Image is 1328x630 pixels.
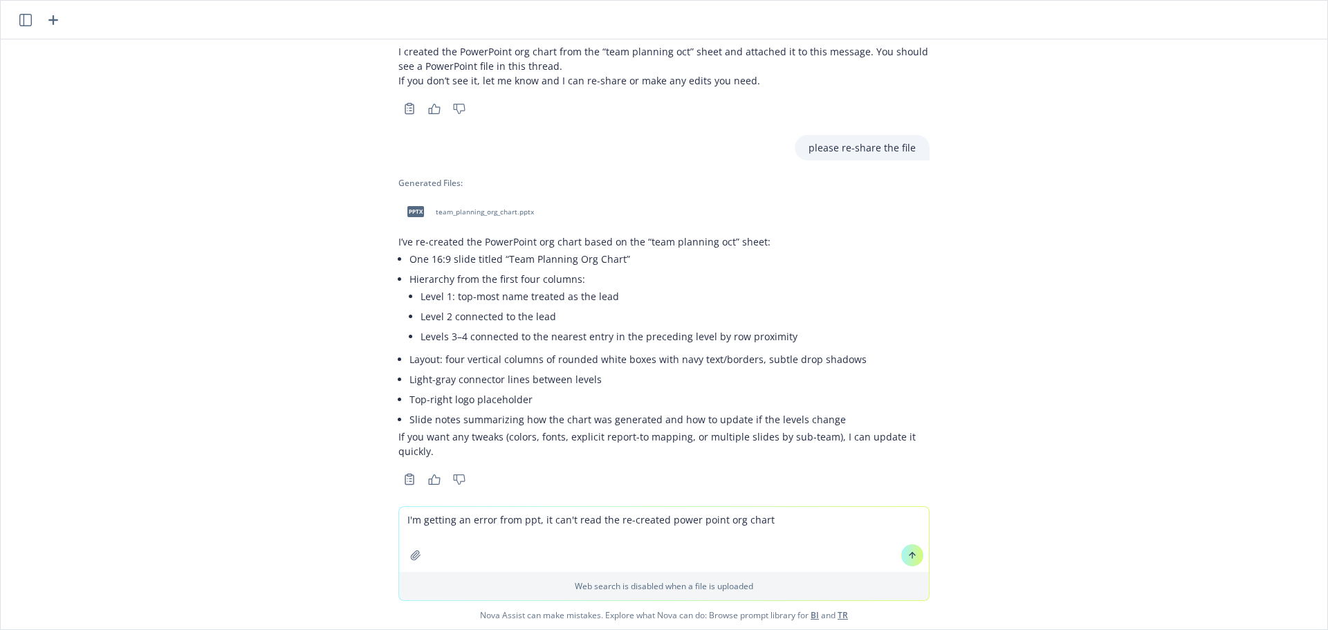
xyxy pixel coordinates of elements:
[398,234,930,249] p: I’ve re-created the PowerPoint org chart based on the “team planning oct” sheet:
[409,409,930,429] li: Slide notes summarizing how the chart was generated and how to update if the levels change
[809,140,916,155] p: please re-share the file
[398,73,930,88] p: If you don’t see it, let me know and I can re-share or make any edits you need.
[421,286,930,306] li: Level 1: top-most name treated as the lead
[811,609,819,621] a: BI
[838,609,848,621] a: TR
[436,207,534,216] span: team_planning_org_chart.pptx
[448,99,470,118] button: Thumbs down
[6,601,1322,629] span: Nova Assist can make mistakes. Explore what Nova can do: Browse prompt library for and
[421,326,930,346] li: Levels 3–4 connected to the nearest entry in the preceding level by row proximity
[448,470,470,489] button: Thumbs down
[403,473,416,485] svg: Copy to clipboard
[409,369,930,389] li: Light-gray connector lines between levels
[421,306,930,326] li: Level 2 connected to the lead
[409,249,930,269] li: One 16:9 slide titled “Team Planning Org Chart”
[409,269,930,349] li: Hierarchy from the first four columns:
[409,349,930,369] li: Layout: four vertical columns of rounded white boxes with navy text/borders, subtle drop shadows
[398,177,930,189] div: Generated Files:
[398,44,930,73] p: I created the PowerPoint org chart from the “team planning oct” sheet and attached it to this mes...
[398,429,930,458] p: If you want any tweaks (colors, fonts, explicit report-to mapping, or multiple slides by sub-team...
[398,194,537,229] div: pptxteam_planning_org_chart.pptx
[407,206,424,216] span: pptx
[409,389,930,409] li: Top-right logo placeholder
[399,507,929,572] textarea: I'm getting an error from ppt, it can't read the re-created power point org char
[403,102,416,115] svg: Copy to clipboard
[407,580,921,592] p: Web search is disabled when a file is uploaded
